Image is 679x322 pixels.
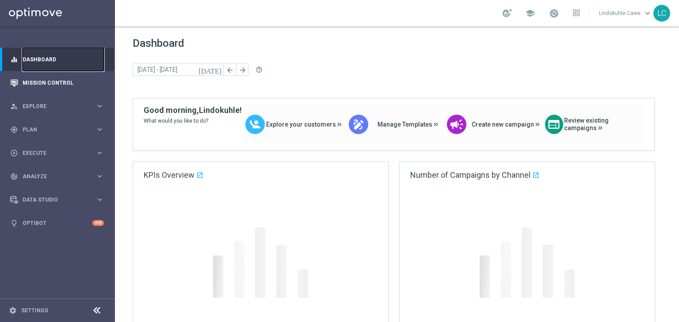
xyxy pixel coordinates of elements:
[10,126,104,133] button: gps_fixed Plan keyboard_arrow_right
[10,102,18,110] i: person_search
[10,172,95,180] div: Analyze
[10,196,95,204] div: Data Studio
[23,71,104,94] a: Mission Control
[10,150,104,157] button: play_circle_outline Execute keyboard_arrow_right
[92,220,104,226] div: +10
[95,125,104,134] i: keyboard_arrow_right
[10,56,104,63] button: equalizer Dashboard
[23,211,92,235] a: Optibot
[10,219,18,227] i: lightbulb
[10,126,18,134] i: gps_fixed
[10,48,104,71] div: Dashboard
[23,174,95,179] span: Analyze
[643,8,652,18] span: keyboard_arrow_down
[10,149,95,157] div: Execute
[10,56,18,64] i: equalizer
[10,149,18,157] i: play_circle_outline
[23,150,95,156] span: Execute
[95,195,104,204] i: keyboard_arrow_right
[10,102,95,110] div: Explore
[10,126,95,134] div: Plan
[10,196,104,203] button: Data Studio keyboard_arrow_right
[23,197,95,202] span: Data Studio
[9,307,17,315] i: settings
[525,8,535,18] span: school
[23,104,95,109] span: Explore
[95,172,104,180] i: keyboard_arrow_right
[10,79,104,86] button: Mission Control
[10,211,104,235] div: Optibot
[10,172,18,180] i: track_changes
[10,71,104,94] div: Mission Control
[10,173,104,180] button: track_changes Analyze keyboard_arrow_right
[95,149,104,157] i: keyboard_arrow_right
[10,220,104,227] button: lightbulb Optibot +10
[95,102,104,110] i: keyboard_arrow_right
[23,127,95,132] span: Plan
[598,7,653,20] a: Lindokuhle Cawekeyboard_arrow_down
[21,308,48,313] a: Settings
[10,103,104,110] button: person_search Explore keyboard_arrow_right
[653,5,670,22] div: LC
[23,48,104,71] a: Dashboard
